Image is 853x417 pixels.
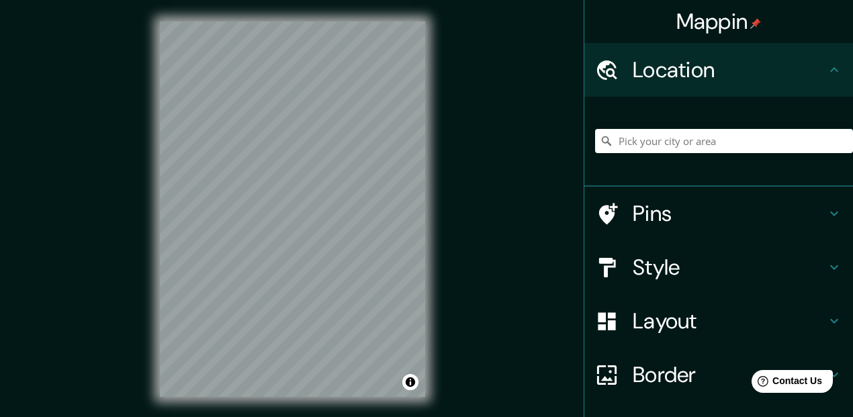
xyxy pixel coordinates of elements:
h4: Pins [633,200,826,227]
iframe: Help widget launcher [733,365,838,402]
h4: Location [633,56,826,83]
button: Toggle attribution [402,374,418,390]
img: pin-icon.png [750,18,761,29]
div: Style [584,240,853,294]
h4: Style [633,254,826,281]
div: Location [584,43,853,97]
input: Pick your city or area [595,129,853,153]
canvas: Map [160,21,425,397]
div: Pins [584,187,853,240]
h4: Border [633,361,826,388]
div: Border [584,348,853,402]
h4: Layout [633,308,826,334]
h4: Mappin [676,8,762,35]
div: Layout [584,294,853,348]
